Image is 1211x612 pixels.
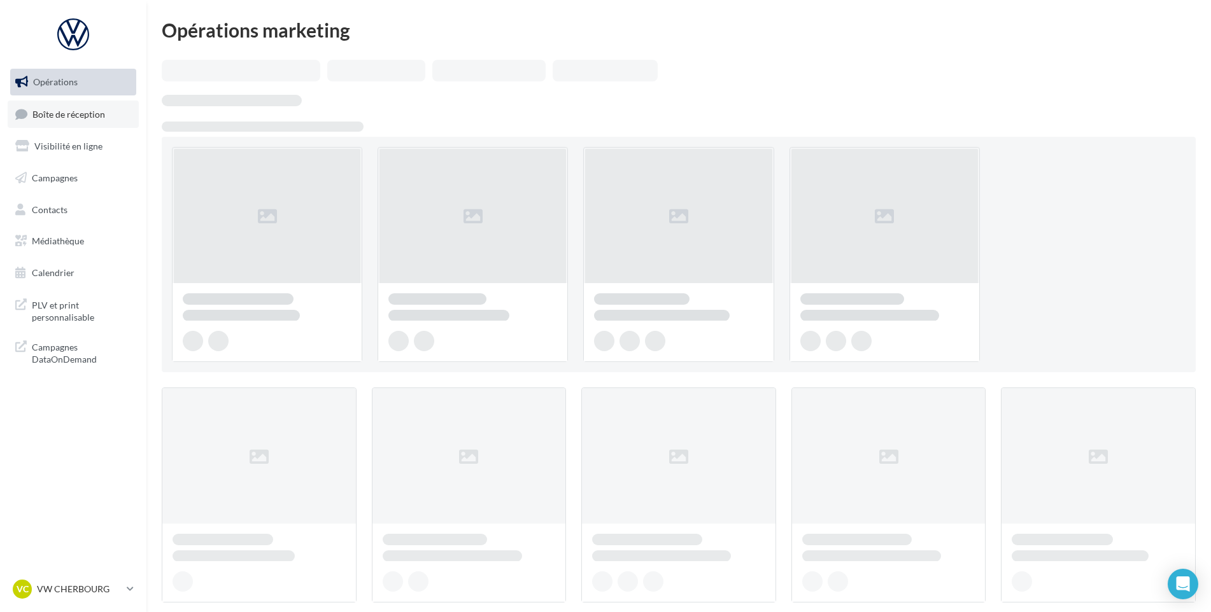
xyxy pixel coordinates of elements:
[32,204,67,214] span: Contacts
[8,165,139,191] a: Campagnes
[8,197,139,223] a: Contacts
[32,172,78,183] span: Campagnes
[32,108,105,119] span: Boîte de réception
[8,69,139,95] a: Opérations
[32,235,84,246] span: Médiathèque
[8,228,139,254] a: Médiathèque
[32,338,131,366] span: Campagnes DataOnDemand
[1168,569,1198,599] div: Open Intercom Messenger
[34,141,103,151] span: Visibilité en ligne
[32,267,74,278] span: Calendrier
[8,260,139,286] a: Calendrier
[32,296,131,324] span: PLV et print personnalisable
[17,583,29,595] span: VC
[8,291,139,329] a: PLV et print personnalisable
[37,583,122,595] p: VW CHERBOURG
[8,133,139,160] a: Visibilité en ligne
[10,577,136,601] a: VC VW CHERBOURG
[162,20,1196,39] div: Opérations marketing
[8,101,139,128] a: Boîte de réception
[8,333,139,371] a: Campagnes DataOnDemand
[33,76,78,87] span: Opérations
